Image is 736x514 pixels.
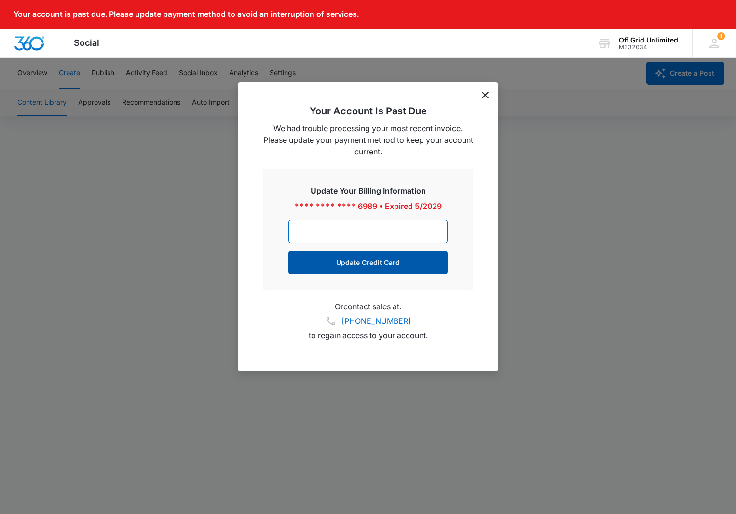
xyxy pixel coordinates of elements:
div: notifications count [692,29,736,57]
span: 1 [717,32,725,40]
button: dismiss this dialog [482,92,489,98]
p: We had trouble processing your most recent invoice. Please update your payment method to keep you... [263,123,473,157]
p: Or contact sales at: to regain access to your account. [263,302,473,340]
button: Update Credit Card [288,251,448,274]
div: account id [619,44,678,51]
span: Social [74,38,99,48]
div: account name [619,36,678,44]
h3: Update Your Billing Information [288,185,448,196]
p: Your account is past due. Please update payment method to avoid an interruption of services. [14,10,359,19]
h2: Your Account Is Past Due [263,105,473,117]
a: [PHONE_NUMBER] [341,315,411,327]
div: notifications count [717,32,725,40]
div: Social [59,29,114,57]
iframe: Secure card payment input frame [299,227,437,236]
